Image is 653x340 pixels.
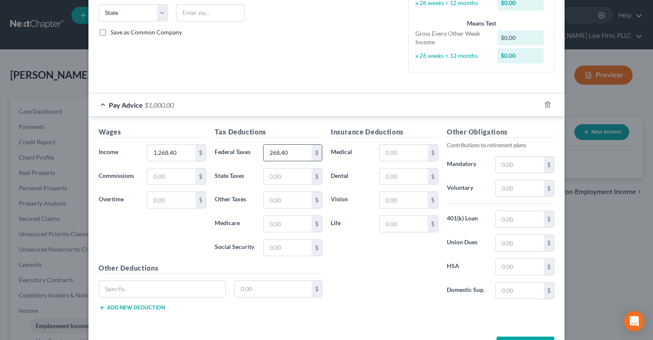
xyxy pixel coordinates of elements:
label: Mandatory [443,156,491,173]
div: Means Test [415,19,547,28]
input: 0.00 [148,169,196,185]
h5: Wages [99,127,206,137]
div: $ [312,240,322,256]
input: 0.00 [496,283,544,299]
div: $ [544,180,554,197]
div: $ [312,281,322,297]
label: Social Security [210,239,259,256]
label: Domestic Sup. [443,282,491,299]
h5: Tax Deductions [215,127,322,137]
label: Overtime [94,191,143,209]
div: $ [312,145,322,161]
div: $ [196,145,206,161]
p: Contributions to retirement plans [447,141,554,149]
label: Voluntary [443,180,491,197]
label: 401(k) Loan [443,211,491,228]
input: Specify... [99,281,225,297]
div: $ [544,235,554,251]
div: Gross Every Other Week Income [411,29,493,46]
input: 0.00 [148,192,196,208]
span: Save as Common Company [111,29,182,36]
div: $ [544,259,554,275]
div: $ [544,157,554,173]
input: 0.00 [380,145,428,161]
label: Union Dues [443,234,491,251]
input: 0.00 [380,216,428,232]
div: Open Intercom Messenger [624,311,644,331]
div: $ [544,283,554,299]
input: 0.00 [264,169,312,185]
div: $ [312,192,322,208]
div: $ [196,192,206,208]
input: 0.00 [264,240,312,256]
label: HSA [443,258,491,275]
label: Other Taxes [210,191,259,209]
input: 0.00 [235,281,312,297]
input: 0.00 [496,211,544,227]
input: 0.00 [496,259,544,275]
input: 0.00 [496,235,544,251]
label: Federal Taxes [210,144,259,161]
div: $0.00 [497,48,544,63]
input: 0.00 [148,145,196,161]
label: State Taxes [210,168,259,185]
div: $ [428,169,438,185]
div: $0.00 [497,30,544,46]
input: 0.00 [264,145,312,161]
label: Commissions [94,168,143,185]
input: 0.00 [380,169,428,185]
h5: Other Obligations [447,127,554,137]
input: 0.00 [264,192,312,208]
label: Vision [326,191,375,209]
input: 0.00 [496,180,544,197]
h5: Insurance Deductions [331,127,438,137]
div: $ [428,216,438,232]
h5: Other Deductions [99,263,322,274]
input: Enter zip... [176,4,245,21]
span: Income [99,148,118,155]
div: $ [428,192,438,208]
div: $ [196,169,206,185]
label: Medicare [210,215,259,232]
input: 0.00 [264,216,312,232]
label: Dental [326,168,375,185]
label: Medical [326,144,375,161]
span: Pay Advice [109,101,143,109]
span: $1,000.00 [145,101,174,109]
div: $ [544,211,554,227]
div: $ [312,169,322,185]
div: $ [428,145,438,161]
label: Life [326,215,375,232]
input: 0.00 [380,192,428,208]
input: 0.00 [496,157,544,173]
div: $ [312,216,322,232]
button: Add new deduction [99,304,165,311]
div: x 26 weeks ÷ 12 months [411,51,493,60]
